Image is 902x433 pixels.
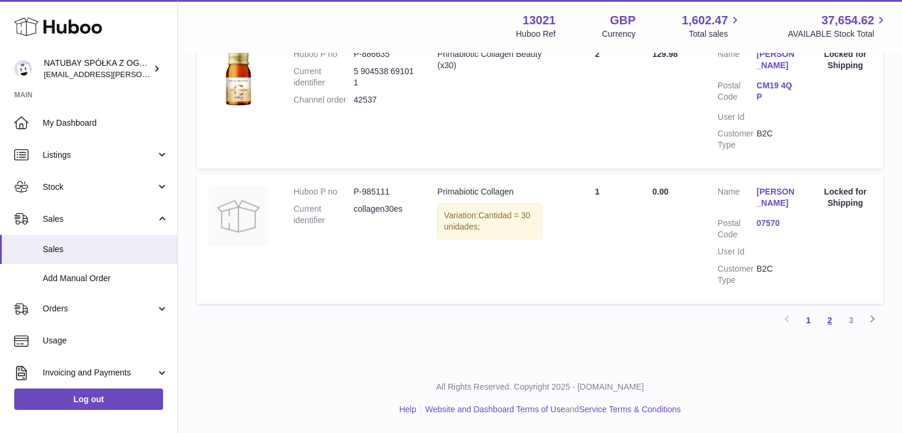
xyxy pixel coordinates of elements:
[579,405,681,414] a: Service Terms & Conditions
[522,12,556,28] strong: 13021
[757,263,796,286] dd: B2C
[294,94,353,106] dt: Channel order
[43,273,168,284] span: Add Manual Order
[718,80,757,106] dt: Postal Code
[682,12,742,40] a: 1,602.47 Total sales
[14,60,32,78] img: kacper.antkowski@natubay.pl
[294,186,353,198] dt: Huboo P no
[294,49,353,60] dt: Huboo P no
[399,405,416,414] a: Help
[209,186,268,246] img: no-photo.jpg
[610,12,635,28] strong: GBP
[718,186,757,212] dt: Name
[819,186,871,209] div: Locked for Shipping
[516,28,556,40] div: Huboo Ref
[718,218,757,240] dt: Postal Code
[437,49,542,71] div: Primabiotic Collagen Beauty (x30)
[353,203,413,226] dd: collagen30es
[718,49,757,74] dt: Name
[757,49,796,71] a: [PERSON_NAME]
[44,69,238,79] span: [EMAIL_ADDRESS][PERSON_NAME][DOMAIN_NAME]
[43,214,156,225] span: Sales
[819,310,840,331] a: 2
[788,28,888,40] span: AVAILABLE Stock Total
[757,128,796,151] dd: B2C
[602,28,636,40] div: Currency
[43,117,168,129] span: My Dashboard
[718,246,757,257] dt: User Id
[821,12,874,28] span: 37,654.62
[757,218,796,229] a: 07570
[353,186,413,198] dd: P-985111
[43,367,156,378] span: Invoicing and Payments
[437,186,542,198] div: Primabiotic Collagen
[209,49,268,108] img: 130211698054880.jpg
[437,203,542,239] div: Variation:
[788,12,888,40] a: 37,654.62 AVAILABLE Stock Total
[43,303,156,314] span: Orders
[43,244,168,255] span: Sales
[43,182,156,193] span: Stock
[187,381,893,393] p: All Rights Reserved. Copyright 2025 - [DOMAIN_NAME]
[798,310,819,331] a: 1
[554,174,640,303] td: 1
[353,94,413,106] dd: 42537
[718,128,757,151] dt: Customer Type
[14,389,163,410] a: Log out
[353,66,413,88] dd: 5 904538 691011
[294,66,353,88] dt: Current identifier
[757,80,796,103] a: CM19 4QP
[652,187,668,196] span: 0.00
[294,203,353,226] dt: Current identifier
[43,149,156,161] span: Listings
[718,263,757,286] dt: Customer Type
[757,186,796,209] a: [PERSON_NAME]
[421,404,681,415] li: and
[554,37,640,168] td: 2
[425,405,565,414] a: Website and Dashboard Terms of Use
[353,49,413,60] dd: P-886635
[689,28,741,40] span: Total sales
[444,211,530,231] span: Cantidad = 30 unidades;
[44,58,151,80] div: NATUBAY SPÓŁKA Z OGRANICZONĄ ODPOWIEDZIALNOŚCIĄ
[682,12,728,28] span: 1,602.47
[840,310,862,331] a: 3
[819,49,871,71] div: Locked for Shipping
[43,335,168,346] span: Usage
[652,49,678,59] span: 129.98
[718,112,757,123] dt: User Id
